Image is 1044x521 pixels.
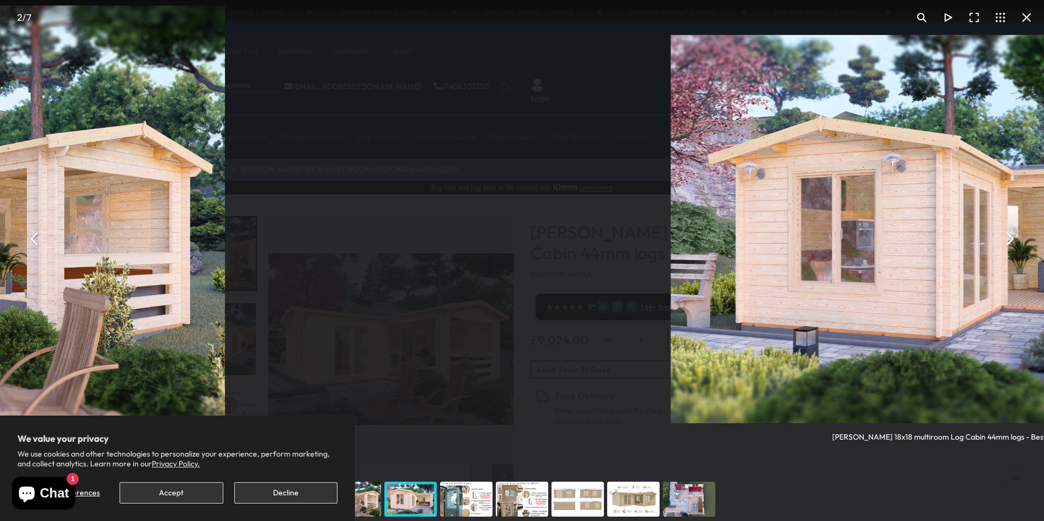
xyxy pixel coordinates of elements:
div: / [4,4,44,31]
p: We use cookies and other technologies to personalize your experience, perform marketing, and coll... [17,449,337,469]
button: Toggle thumbnails [987,4,1013,31]
button: Decline [234,482,337,504]
button: Accept [120,482,223,504]
button: Previous [22,226,48,252]
a: Privacy Policy. [152,459,200,469]
button: Close [1013,4,1040,31]
h2: We value your privacy [17,433,337,444]
span: 7 [26,11,32,23]
button: Toggle zoom level [909,4,935,31]
inbox-online-store-chat: Shopify online store chat [9,477,79,512]
button: Next [996,226,1022,252]
span: 2 [17,11,22,23]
